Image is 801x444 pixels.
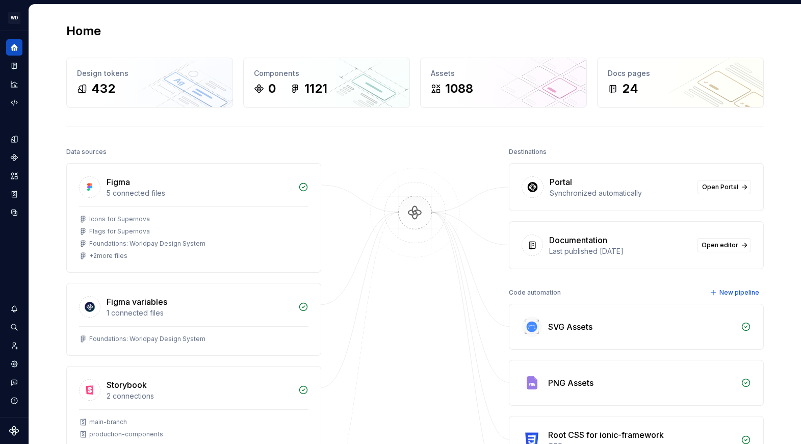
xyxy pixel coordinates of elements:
a: Analytics [6,76,22,92]
div: Storybook [107,379,147,391]
a: Figma5 connected filesIcons for SupernovaFlags for SupernovaFoundations: Worldpay Design System+2... [66,163,321,273]
span: New pipeline [719,289,759,297]
a: Docs pages24 [597,58,764,108]
div: 1088 [445,81,473,97]
a: Components01121 [243,58,410,108]
h2: Home [66,23,101,39]
div: Documentation [549,234,607,246]
div: + 2 more files [89,252,127,260]
div: Figma [107,176,130,188]
div: 0 [268,81,276,97]
a: Code automation [6,94,22,111]
div: production-components [89,430,163,438]
div: SVG Assets [548,321,592,333]
div: Foundations: Worldpay Design System [89,335,205,343]
div: PNG Assets [548,377,593,389]
a: Assets [6,168,22,184]
div: Code automation [509,285,561,300]
a: Open editor [697,238,751,252]
div: Figma variables [107,296,167,308]
a: Home [6,39,22,56]
div: Assets [431,68,576,79]
a: Components [6,149,22,166]
div: Synchronized automatically [550,188,691,198]
a: Open Portal [697,180,751,194]
div: Docs pages [608,68,753,79]
a: Design tokens [6,131,22,147]
button: WD [2,7,27,29]
a: Settings [6,356,22,372]
div: WD [8,12,20,24]
div: 5 connected files [107,188,292,198]
a: Figma variables1 connected filesFoundations: Worldpay Design System [66,283,321,356]
div: Design tokens [77,68,222,79]
button: Notifications [6,301,22,317]
div: Icons for Supernova [89,215,150,223]
div: Last published [DATE] [549,246,691,256]
div: 24 [622,81,638,97]
div: Flags for Supernova [89,227,150,236]
div: Portal [550,176,572,188]
a: Invite team [6,337,22,354]
a: Design tokens432 [66,58,233,108]
div: 1121 [304,81,327,97]
a: Data sources [6,204,22,221]
a: Documentation [6,58,22,74]
div: main-branch [89,418,127,426]
span: Open editor [702,241,738,249]
a: Storybook stories [6,186,22,202]
div: Data sources [66,145,107,159]
div: Destinations [509,145,547,159]
div: 432 [91,81,115,97]
span: Open Portal [702,183,738,191]
button: Contact support [6,374,22,390]
div: Root CSS for ionic-framework [548,429,664,441]
div: 2 connections [107,391,292,401]
svg: Supernova Logo [9,426,19,436]
div: Foundations: Worldpay Design System [89,240,205,248]
div: Components [254,68,399,79]
a: Assets1088 [420,58,587,108]
button: Search ⌘K [6,319,22,335]
div: 1 connected files [107,308,292,318]
button: New pipeline [707,285,764,300]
